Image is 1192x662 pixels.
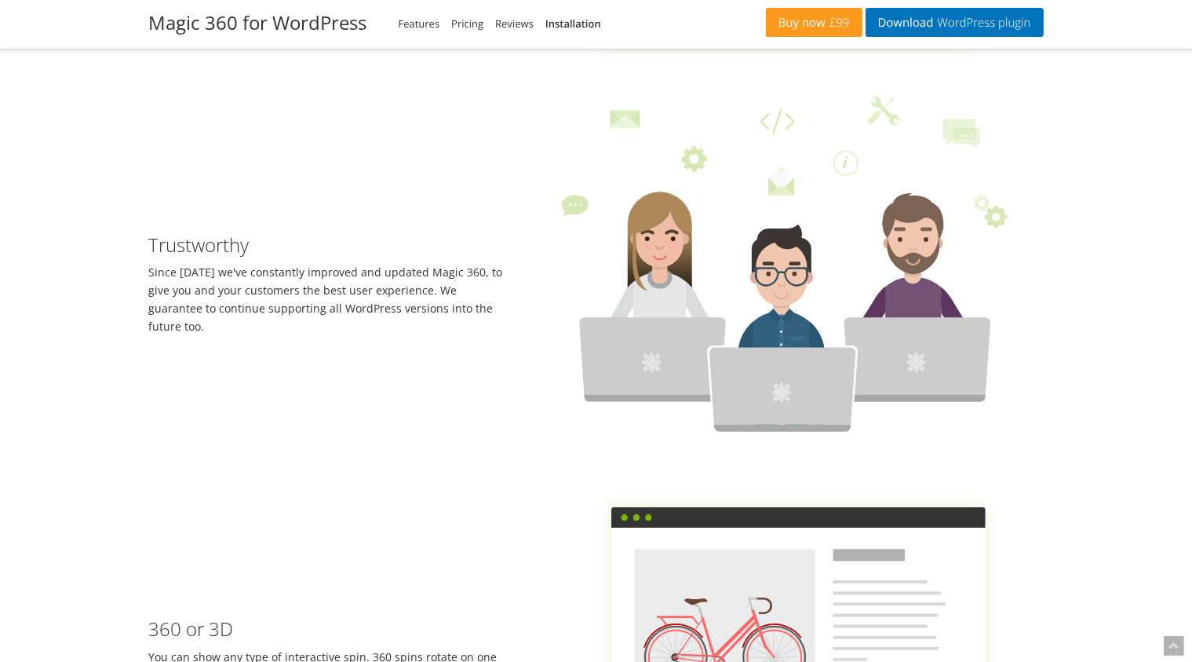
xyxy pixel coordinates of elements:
[149,12,367,35] h2: Magic 360 for WordPress
[866,8,1044,37] a: DownloadWordPress plugin
[149,619,509,639] h3: 360 or 3D
[495,16,534,31] a: Reviews
[399,16,440,31] a: Features
[137,219,520,335] div: Since [DATE] we've constantly improved and updated Magic 360, to give you and your customers the ...
[531,85,1044,469] img: Trustworthy
[545,16,601,31] a: Installation
[766,8,862,37] a: Buy now£99
[451,16,483,31] a: Pricing
[934,16,1031,29] span: WordPress plugin
[826,16,850,29] span: £99
[149,235,509,255] h3: Trustworthy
